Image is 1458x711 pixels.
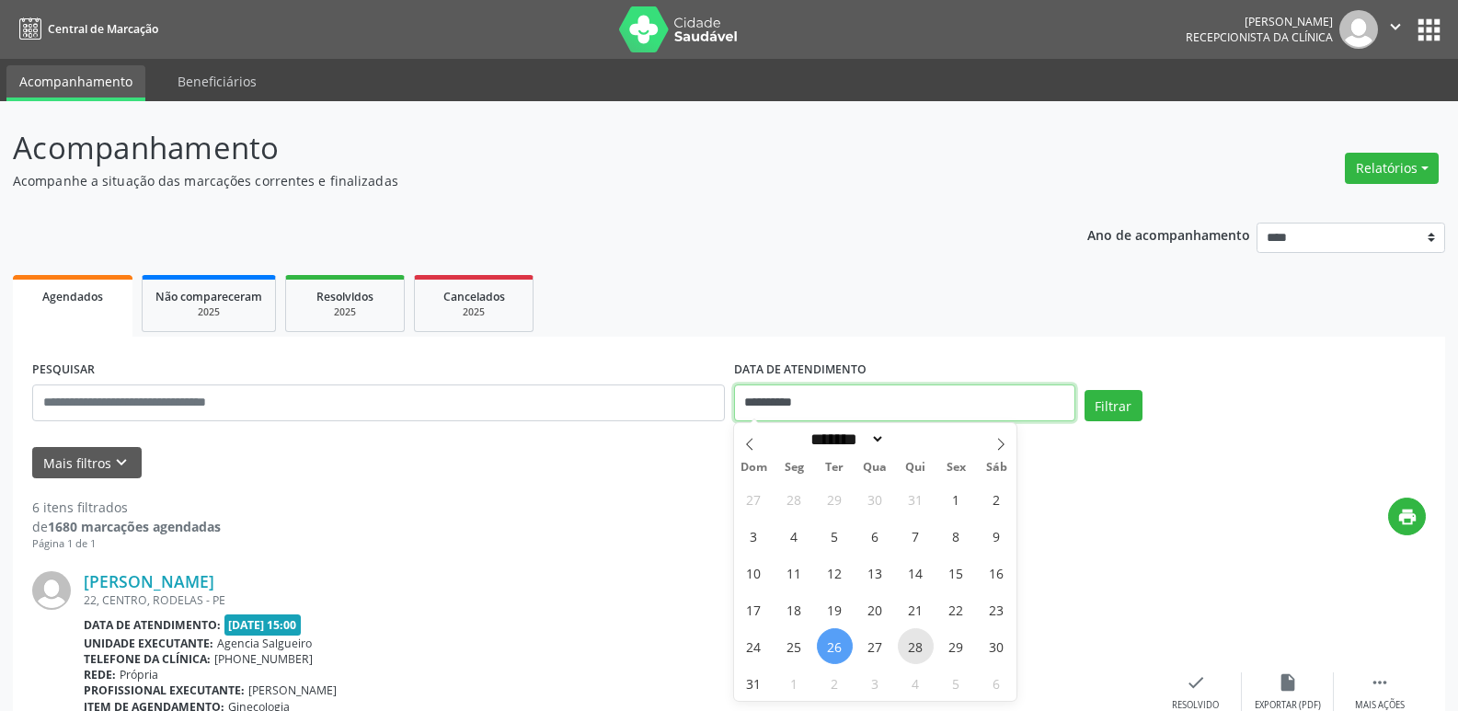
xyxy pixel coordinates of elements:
i: print [1397,507,1418,527]
span: Agosto 27, 2025 [857,628,893,664]
span: Agendados [42,289,103,304]
span: Própria [120,667,158,682]
span: Agosto 7, 2025 [898,518,934,554]
span: Agosto 28, 2025 [898,628,934,664]
span: Agosto 21, 2025 [898,591,934,627]
span: Agosto 25, 2025 [776,628,812,664]
p: Ano de acompanhamento [1087,223,1250,246]
span: Agosto 20, 2025 [857,591,893,627]
button:  [1378,10,1413,49]
div: 2025 [428,305,520,319]
div: Página 1 de 1 [32,536,221,552]
span: Agosto 30, 2025 [979,628,1015,664]
span: Seg [774,462,814,474]
span: Agosto 26, 2025 [817,628,853,664]
a: Beneficiários [165,65,270,97]
span: Agosto 14, 2025 [898,555,934,591]
span: [DATE] 15:00 [224,614,302,636]
span: Agosto 23, 2025 [979,591,1015,627]
span: Agosto 11, 2025 [776,555,812,591]
span: Agosto 10, 2025 [736,555,772,591]
span: Agosto 1, 2025 [938,481,974,517]
span: Agosto 4, 2025 [776,518,812,554]
span: Agosto 18, 2025 [776,591,812,627]
i: check [1186,672,1206,693]
span: Agosto 24, 2025 [736,628,772,664]
a: Central de Marcação [13,14,158,44]
span: Agosto 6, 2025 [857,518,893,554]
span: Sáb [976,462,1016,474]
span: Qua [855,462,895,474]
p: Acompanhe a situação das marcações correntes e finalizadas [13,171,1016,190]
i: keyboard_arrow_down [111,453,132,473]
span: Sex [936,462,976,474]
b: Unidade executante: [84,636,213,651]
span: Agosto 13, 2025 [857,555,893,591]
a: Acompanhamento [6,65,145,101]
span: Julho 30, 2025 [857,481,893,517]
i: insert_drive_file [1278,672,1298,693]
span: Agosto 16, 2025 [979,555,1015,591]
span: Setembro 4, 2025 [898,665,934,701]
span: Julho 27, 2025 [736,481,772,517]
button: Relatórios [1345,153,1439,184]
span: Julho 31, 2025 [898,481,934,517]
div: de [32,517,221,536]
div: 6 itens filtrados [32,498,221,517]
div: [PERSON_NAME] [1186,14,1333,29]
span: Cancelados [443,289,505,304]
input: Year [885,430,946,449]
b: Telefone da clínica: [84,651,211,667]
span: Dom [734,462,775,474]
span: Setembro 6, 2025 [979,665,1015,701]
span: Agosto 2, 2025 [979,481,1015,517]
span: Agosto 15, 2025 [938,555,974,591]
b: Rede: [84,667,116,682]
span: Resolvidos [316,289,373,304]
div: 22, CENTRO, RODELAS - PE [84,592,1150,608]
span: Agosto 29, 2025 [938,628,974,664]
span: Recepcionista da clínica [1186,29,1333,45]
span: Setembro 1, 2025 [776,665,812,701]
a: [PERSON_NAME] [84,571,214,591]
p: Acompanhamento [13,125,1016,171]
span: Agosto 17, 2025 [736,591,772,627]
img: img [32,571,71,610]
b: Profissional executante: [84,682,245,698]
span: Setembro 5, 2025 [938,665,974,701]
span: [PHONE_NUMBER] [214,651,313,667]
span: Agosto 3, 2025 [736,518,772,554]
span: Setembro 3, 2025 [857,665,893,701]
label: PESQUISAR [32,356,95,384]
button: Filtrar [1085,390,1142,421]
span: Agosto 9, 2025 [979,518,1015,554]
button: Mais filtroskeyboard_arrow_down [32,447,142,479]
span: Não compareceram [155,289,262,304]
i:  [1385,17,1406,37]
img: img [1339,10,1378,49]
span: Ter [814,462,855,474]
span: Agosto 31, 2025 [736,665,772,701]
span: Agencia Salgueiro [217,636,312,651]
button: print [1388,498,1426,535]
span: Agosto 12, 2025 [817,555,853,591]
span: Central de Marcação [48,21,158,37]
strong: 1680 marcações agendadas [48,518,221,535]
select: Month [805,430,886,449]
span: Julho 28, 2025 [776,481,812,517]
span: [PERSON_NAME] [248,682,337,698]
span: Agosto 19, 2025 [817,591,853,627]
span: Setembro 2, 2025 [817,665,853,701]
span: Agosto 5, 2025 [817,518,853,554]
span: Qui [895,462,936,474]
span: Julho 29, 2025 [817,481,853,517]
i:  [1370,672,1390,693]
button: apps [1413,14,1445,46]
div: 2025 [155,305,262,319]
span: Agosto 8, 2025 [938,518,974,554]
div: 2025 [299,305,391,319]
span: Agosto 22, 2025 [938,591,974,627]
b: Data de atendimento: [84,617,221,633]
label: DATA DE ATENDIMENTO [734,356,867,384]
